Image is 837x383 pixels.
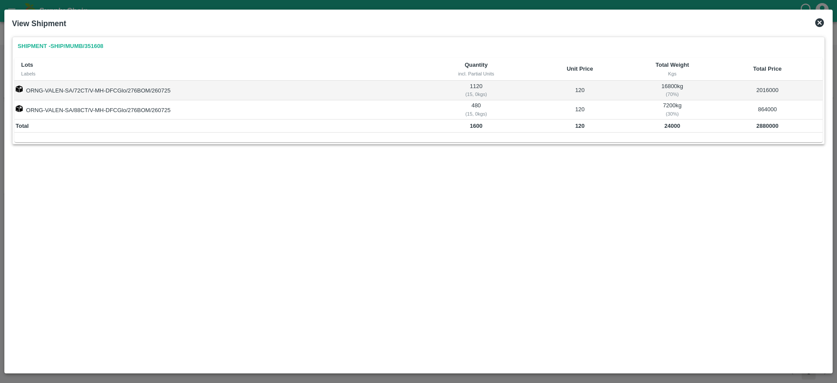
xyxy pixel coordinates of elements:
td: 1120 [425,81,527,100]
td: 120 [527,100,633,120]
td: 864000 [712,100,823,120]
div: Labels [21,70,418,78]
img: box [16,105,23,112]
b: Total Weight [656,62,689,68]
td: 16800 kg [633,81,712,100]
b: Total Price [753,65,782,72]
b: Unit Price [567,65,593,72]
b: View Shipment [12,19,66,28]
b: 24000 [664,123,680,129]
td: 480 [425,100,527,120]
div: ( 15, 0 kgs) [426,90,526,98]
div: ( 15, 0 kgs) [426,110,526,118]
td: 7200 kg [633,100,712,120]
div: incl. Partial Units [432,70,520,78]
td: ORNG-VALEN-SA/72CT/V-MH-DFCGlo/276BOM/260725 [14,81,425,100]
div: ( 30 %) [634,110,711,118]
b: 2880000 [756,123,779,129]
td: ORNG-VALEN-SA/88CT/V-MH-DFCGlo/276BOM/260725 [14,100,425,120]
b: 120 [575,123,585,129]
b: Quantity [465,62,488,68]
img: box [16,85,23,92]
div: Kgs [640,70,705,78]
b: 1600 [470,123,483,129]
div: ( 70 %) [634,90,711,98]
b: Lots [21,62,33,68]
b: Total [16,123,29,129]
td: 120 [527,81,633,100]
a: Shipment -SHIP/MUMB/351608 [14,39,107,54]
td: 2016000 [712,81,823,100]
